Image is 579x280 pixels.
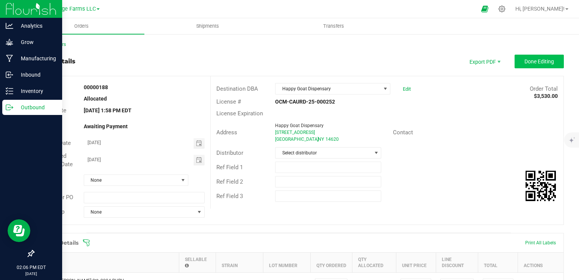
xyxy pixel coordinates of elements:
[6,87,13,95] inline-svg: Inventory
[13,21,59,30] p: Analytics
[64,23,99,30] span: Orders
[186,23,229,30] span: Shipments
[275,148,371,158] span: Select distributor
[13,87,59,96] p: Inventory
[313,23,354,30] span: Transfers
[216,252,263,272] th: Strain
[325,137,339,142] span: 14620
[13,103,59,112] p: Outbound
[352,252,396,272] th: Qty Allocated
[6,71,13,79] inline-svg: Inbound
[476,2,493,16] span: Open Ecommerce Menu
[6,104,13,111] inline-svg: Outbound
[275,123,324,128] span: Happy Goat Dispensary
[524,58,554,64] span: Done Editing
[275,130,315,135] span: [STREET_ADDRESS]
[275,99,335,105] strong: OCM-CAURD-25-000252
[179,252,216,272] th: Sellable
[84,84,108,90] strong: 00000188
[436,252,478,272] th: Line Discount
[317,137,318,142] span: ,
[194,138,205,149] span: Toggle calendar
[403,86,411,92] a: Edit
[393,129,413,136] span: Contact
[216,193,243,200] span: Ref Field 3
[462,55,507,68] li: Export PDF
[216,129,237,136] span: Address
[526,171,556,201] qrcode: 00000188
[515,6,565,12] span: Hi, [PERSON_NAME]!
[6,55,13,62] inline-svg: Manufacturing
[318,137,324,142] span: NY
[194,155,205,165] span: Toggle calendar
[310,252,352,272] th: Qty Ordered
[6,22,13,30] inline-svg: Analytics
[518,252,563,272] th: Actions
[144,18,271,34] a: Shipments
[8,219,30,242] iframe: Resource center
[216,164,243,171] span: Ref Field 1
[3,264,59,271] p: 02:06 PM EDT
[84,207,195,217] span: None
[34,252,179,272] th: Item
[216,178,243,185] span: Ref Field 2
[271,18,397,34] a: Transfers
[18,18,144,34] a: Orders
[526,171,556,201] img: Scan me!
[84,96,107,102] strong: Allocated
[530,85,558,92] span: Order Total
[263,252,310,272] th: Lot Number
[478,252,518,272] th: Total
[55,6,96,12] span: Gage Farms LLC
[84,107,131,113] strong: [DATE] 1:58 PM EDT
[3,271,59,277] p: [DATE]
[216,149,243,156] span: Distributor
[84,123,128,129] strong: Awaiting Payment
[515,55,564,68] button: Done Editing
[275,83,380,94] span: Happy Goat Dispensary
[216,98,241,105] span: License #
[534,93,558,99] strong: $3,530.00
[497,5,507,13] div: Manage settings
[275,137,319,142] span: [GEOGRAPHIC_DATA]
[13,70,59,79] p: Inbound
[216,110,263,117] span: License Expiration
[13,38,59,47] p: Grow
[216,85,258,92] span: Destination DBA
[396,252,436,272] th: Unit Price
[84,175,178,186] span: None
[13,54,59,63] p: Manufacturing
[6,38,13,46] inline-svg: Grow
